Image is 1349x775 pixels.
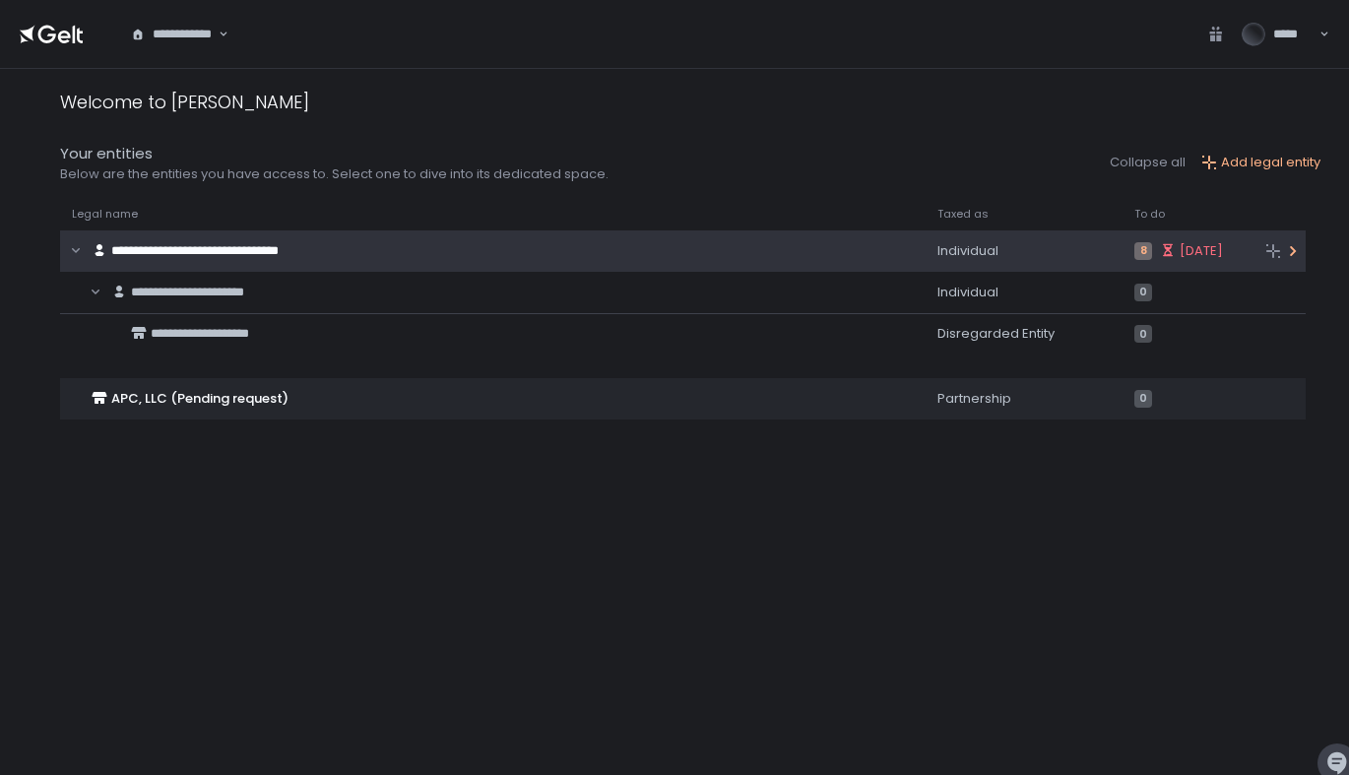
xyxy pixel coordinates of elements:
div: Below are the entities you have access to. Select one to dive into its dedicated space. [60,165,609,183]
div: Search for option [118,14,228,55]
span: To do [1134,207,1165,222]
div: Your entities [60,143,609,165]
span: 0 [1134,390,1152,408]
div: Individual [937,242,1111,260]
span: 0 [1134,284,1152,301]
button: Collapse all [1110,154,1186,171]
button: Add legal entity [1201,154,1320,171]
span: 8 [1134,242,1152,260]
div: Welcome to [PERSON_NAME] [60,89,309,115]
span: Legal name [72,207,138,222]
span: 0 [1134,325,1152,343]
input: Search for option [216,25,217,44]
span: Taxed as [937,207,989,222]
div: Individual [937,284,1111,301]
span: APC, LLC (Pending request) [111,389,289,408]
div: Disregarded Entity [937,325,1111,343]
div: Partnership [937,390,1111,408]
span: [DATE] [1180,242,1223,260]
